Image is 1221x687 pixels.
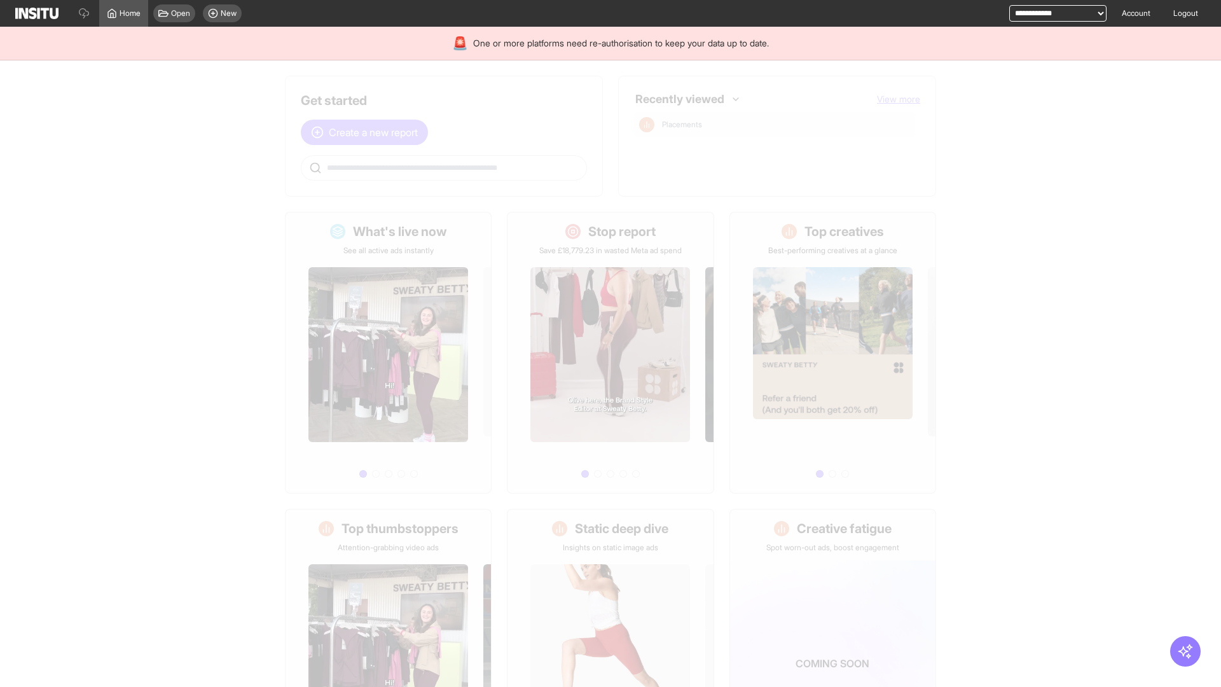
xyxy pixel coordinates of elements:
span: Home [120,8,141,18]
img: Logo [15,8,59,19]
div: 🚨 [452,34,468,52]
span: One or more platforms need re-authorisation to keep your data up to date. [473,37,769,50]
span: Open [171,8,190,18]
span: New [221,8,237,18]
